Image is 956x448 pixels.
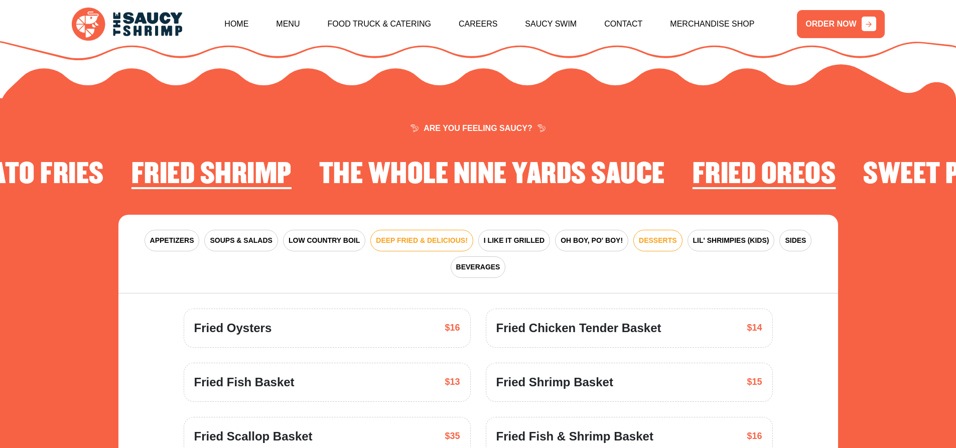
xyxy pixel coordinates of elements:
span: LIL' SHRIMPIES (KIDS) [693,235,769,246]
button: SIDES [779,230,811,251]
span: DEEP FRIED & DELICIOUS! [376,235,468,246]
button: I LIKE IT GRILLED [478,230,550,251]
h2: The Whole Nine Yards Sauce [319,159,665,190]
h2: Fried Shrimp [131,159,292,190]
span: LOW COUNTRY BOIL [289,235,360,246]
li: 2 of 4 [319,159,665,194]
span: Fried Chicken Tender Basket [496,319,661,337]
span: $35 [445,429,460,443]
a: Saucy Swim [525,3,577,46]
a: Home [224,3,248,46]
a: Careers [459,3,497,46]
button: SOUPS & SALADS [204,230,278,251]
a: Menu [276,3,300,46]
span: APPETIZERS [150,235,194,246]
span: I LIKE IT GRILLED [484,235,544,246]
a: Food Truck & Catering [327,3,431,46]
span: Fried Fish Basket [194,373,295,391]
span: $15 [747,375,762,389]
button: LIL' SHRIMPIES (KIDS) [688,230,775,251]
span: Fried Fish & Shrimp Basket [496,427,653,445]
span: $13 [445,375,460,389]
span: SOUPS & SALADS [210,235,272,246]
button: BEVERAGES [451,256,506,278]
button: DESSERTS [633,230,682,251]
img: logo [72,8,182,41]
button: LOW COUNTRY BOIL [283,230,365,251]
span: OH BOY, PO' BOY! [561,235,623,246]
button: OH BOY, PO' BOY! [555,230,628,251]
span: $16 [445,321,460,335]
button: DEEP FRIED & DELICIOUS! [370,230,473,251]
span: $16 [747,429,762,443]
button: APPETIZERS [145,230,200,251]
span: $14 [747,321,762,335]
span: DESSERTS [639,235,676,246]
span: SIDES [785,235,806,246]
span: BEVERAGES [456,262,500,272]
span: ARE YOU FEELING SAUCY? [411,124,545,132]
a: Merchandise Shop [670,3,754,46]
a: Contact [604,3,642,46]
li: 1 of 4 [131,159,292,194]
span: Fried Oysters [194,319,272,337]
a: ORDER NOW [797,10,884,38]
h2: Fried Oreos [693,159,836,190]
li: 3 of 4 [693,159,836,194]
span: Fried Shrimp Basket [496,373,613,391]
span: Fried Scallop Basket [194,427,313,445]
